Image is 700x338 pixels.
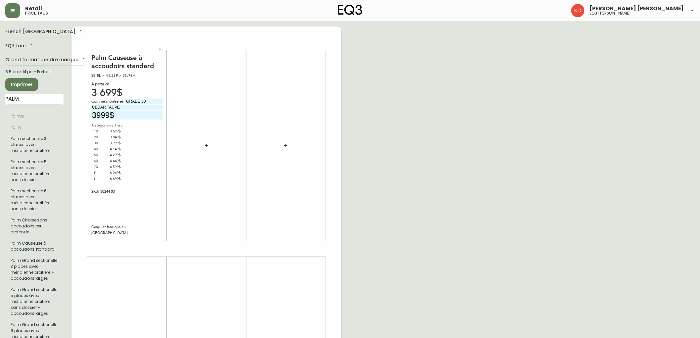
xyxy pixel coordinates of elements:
div: 6 699$ [108,176,121,182]
li: Grand format pendre marque [5,255,64,284]
div: 20 [94,134,108,140]
div: 4 149$ [108,146,121,152]
div: F [94,170,108,176]
div: 8.5 po × 14 po – Portrait [5,69,64,75]
div: 40 [94,146,108,152]
img: logo [338,5,362,15]
h5: eq3 [PERSON_NAME] [590,11,631,15]
div: 88.5L × 41.25P × 33.75H [91,73,163,79]
li: Palma [5,111,64,122]
div: À partir de [91,81,163,87]
span: Comme montré en [91,99,125,105]
div: I [94,176,108,182]
div: 10 [94,128,108,134]
input: Recherche [5,94,64,105]
span: Imprimer [11,80,33,89]
span: [PERSON_NAME] [PERSON_NAME] [590,6,684,11]
img: 9beb5e5239b23ed26e0d832b1b8f6f2a [571,4,585,17]
span: Retail [25,6,42,11]
div: 50 [94,152,108,158]
div: SKU: 30244-03 [91,189,163,195]
div: Catégorie de Tissu [91,122,123,128]
button: Imprimer [5,78,38,91]
div: Palm Causeuse à accoudoirs standard [91,54,163,71]
li: Grand format pendre marque [5,133,64,156]
div: 4 599$ [108,164,121,170]
div: French [GEOGRAPHIC_DATA] [5,26,83,37]
div: 70 [94,164,108,170]
input: Tissu/cuir et pattes [125,99,163,104]
div: EQ3 font [5,41,34,52]
div: 3 699$ [91,90,163,96]
div: 6 249$ [108,170,121,176]
li: Palm [5,122,64,133]
li: Grand format pendre marque [5,215,64,238]
div: Grand format pendre marque [5,55,86,66]
div: 4 299$ [108,152,121,158]
div: 3 699$ [108,128,121,134]
li: Grand format pendre marque [5,238,64,255]
input: Prix sans le $ [91,111,163,120]
div: 3 999$ [108,140,121,146]
div: 3 849$ [108,134,121,140]
li: Grand format pendre marque [5,284,64,319]
div: 4 449$ [108,158,121,164]
h5: price tags [25,11,48,15]
div: 60 [94,158,108,164]
div: 30 [94,140,108,146]
li: Grand format pendre marque [5,185,64,215]
div: Conçu et fabriqué au [GEOGRAPHIC_DATA] [91,224,163,236]
li: Grand format pendre marque [5,156,64,185]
